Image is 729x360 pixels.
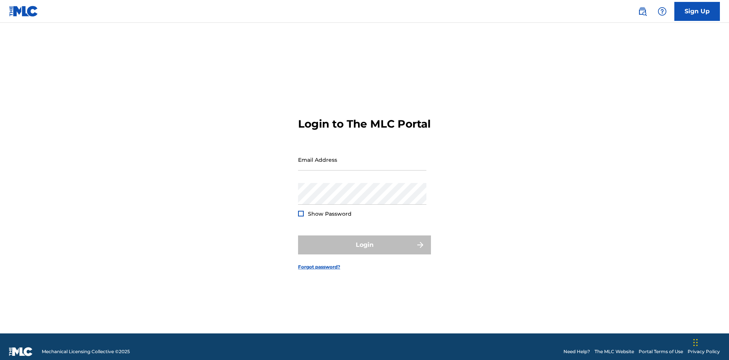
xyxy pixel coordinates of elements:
[693,331,698,354] div: Drag
[298,117,431,131] h3: Login to The MLC Portal
[688,348,720,355] a: Privacy Policy
[691,324,729,360] iframe: Chat Widget
[635,4,650,19] a: Public Search
[42,348,130,355] span: Mechanical Licensing Collective © 2025
[638,7,647,16] img: search
[655,4,670,19] div: Help
[9,347,33,356] img: logo
[658,7,667,16] img: help
[9,6,38,17] img: MLC Logo
[298,264,340,270] a: Forgot password?
[595,348,634,355] a: The MLC Website
[308,210,352,217] span: Show Password
[563,348,590,355] a: Need Help?
[639,348,683,355] a: Portal Terms of Use
[674,2,720,21] a: Sign Up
